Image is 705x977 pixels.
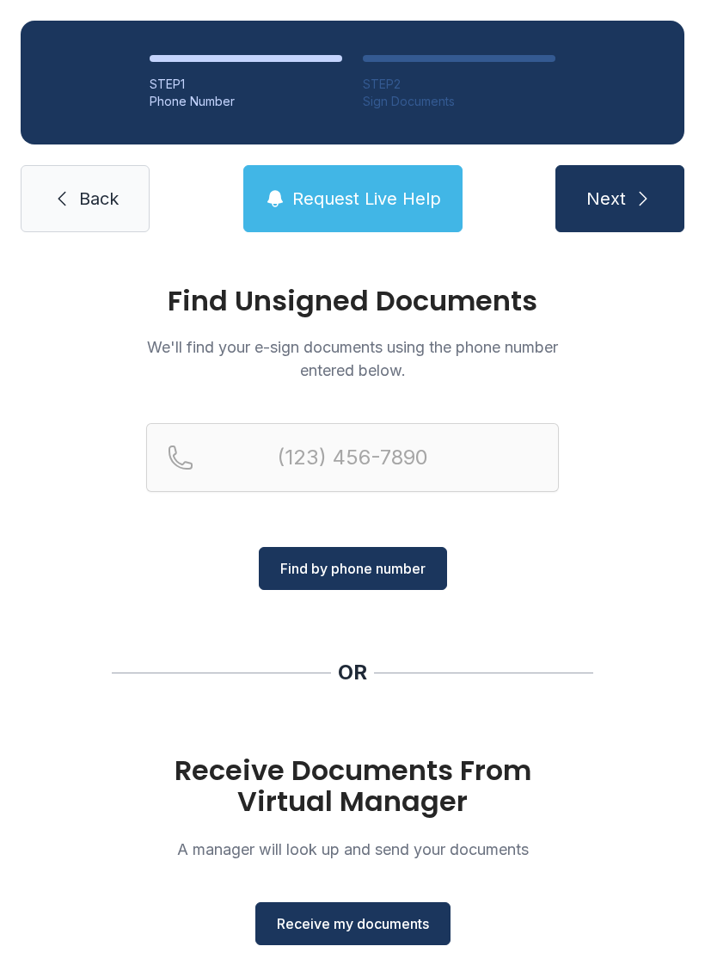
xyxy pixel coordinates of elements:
[146,335,559,382] p: We'll find your e-sign documents using the phone number entered below.
[146,755,559,817] h1: Receive Documents From Virtual Manager
[146,423,559,492] input: Reservation phone number
[292,187,441,211] span: Request Live Help
[146,838,559,861] p: A manager will look up and send your documents
[586,187,626,211] span: Next
[150,76,342,93] div: STEP 1
[338,659,367,686] div: OR
[146,287,559,315] h1: Find Unsigned Documents
[150,93,342,110] div: Phone Number
[363,93,555,110] div: Sign Documents
[79,187,119,211] span: Back
[277,913,429,934] span: Receive my documents
[280,558,426,579] span: Find by phone number
[363,76,555,93] div: STEP 2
